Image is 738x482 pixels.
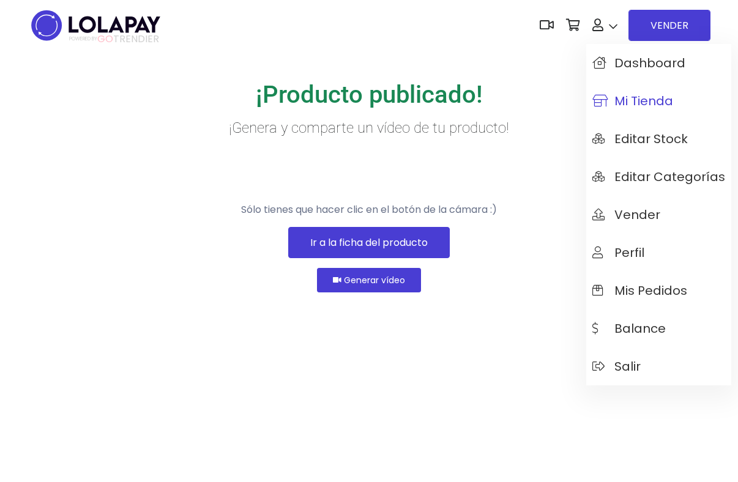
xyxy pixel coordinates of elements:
[586,234,731,272] a: Perfil
[586,120,731,158] a: Editar Stock
[586,82,731,120] a: Mi tienda
[288,227,450,258] a: Ir a la ficha del producto
[592,322,666,335] span: Balance
[69,35,97,42] span: POWERED BY
[28,202,710,217] p: Sólo tienes que hacer clic en el botón de la cámara :)
[592,56,685,70] span: Dashboard
[592,170,725,184] span: Editar Categorías
[317,268,421,292] button: Generar vídeo
[344,274,405,287] span: Generar vídeo
[28,6,164,45] img: logo
[592,94,673,108] span: Mi tienda
[586,44,731,82] a: Dashboard
[586,347,731,385] a: Salir
[586,158,731,196] a: Editar Categorías
[592,208,660,221] span: Vender
[69,34,159,45] span: TRENDIER
[28,80,710,109] h1: ¡Producto publicado!
[97,32,113,46] span: GO
[592,246,644,259] span: Perfil
[592,132,688,146] span: Editar Stock
[586,310,731,347] a: Balance
[586,196,731,234] a: Vender
[586,272,731,310] a: Mis pedidos
[28,119,710,137] h4: ¡Genera y comparte un vídeo de tu producto!
[592,360,641,373] span: Salir
[592,284,687,297] span: Mis pedidos
[628,10,710,41] a: VENDER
